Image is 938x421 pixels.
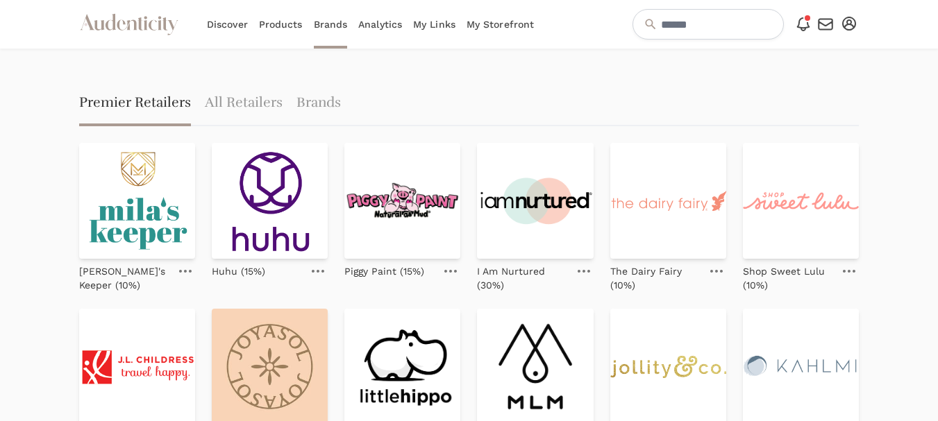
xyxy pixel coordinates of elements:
img: tdf_sig_coral_cmyk_with_tag_rm_316_1635271346__80152_6_-_Edited.png [610,143,726,259]
a: Shop Sweet Lulu (10%) [743,259,834,292]
p: The Dairy Fairy (10%) [610,264,701,292]
img: NEW-LOGO_c9824973-8d00-4a6d-a79d-d2e93ec6dff5.png [477,143,593,259]
a: I Am Nurtured (30%) [477,259,568,292]
img: milas-keeper-logo.png [79,143,195,259]
img: HuHu_Logo_Outlined_Stacked_Purple_d3e0ee55-ed66-4583-b299-27a3fd9dc6fc.png [212,143,328,259]
img: 632a14bdc9f20b467d0e7f56_download.png [344,143,460,259]
a: Brands [296,82,341,126]
p: Shop Sweet Lulu (10%) [743,264,834,292]
span: Premier Retailers [79,82,191,126]
img: logo_2x.png [743,143,859,259]
a: All Retailers [205,82,283,126]
a: The Dairy Fairy (10%) [610,259,701,292]
a: [PERSON_NAME]'s Keeper (10%) [79,259,170,292]
a: Huhu (15%) [212,259,265,278]
a: Piggy Paint (15%) [344,259,424,278]
p: I Am Nurtured (30%) [477,264,568,292]
p: Piggy Paint (15%) [344,264,424,278]
p: Huhu (15%) [212,264,265,278]
p: [PERSON_NAME]'s Keeper (10%) [79,264,170,292]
